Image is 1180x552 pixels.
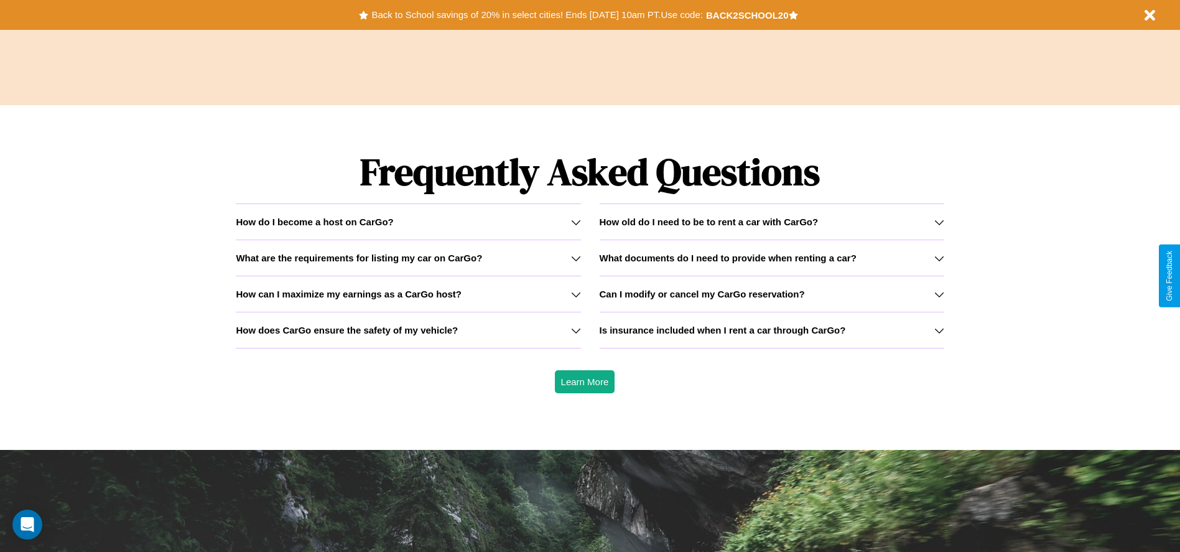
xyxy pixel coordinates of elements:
[236,217,393,227] h3: How do I become a host on CarGo?
[600,253,857,263] h3: What documents do I need to provide when renting a car?
[706,10,789,21] b: BACK2SCHOOL20
[236,140,944,203] h1: Frequently Asked Questions
[236,325,458,335] h3: How does CarGo ensure the safety of my vehicle?
[600,289,805,299] h3: Can I modify or cancel my CarGo reservation?
[368,6,705,24] button: Back to School savings of 20% in select cities! Ends [DATE] 10am PT.Use code:
[1165,251,1174,301] div: Give Feedback
[12,510,42,540] div: Open Intercom Messenger
[600,217,819,227] h3: How old do I need to be to rent a car with CarGo?
[236,289,462,299] h3: How can I maximize my earnings as a CarGo host?
[600,325,846,335] h3: Is insurance included when I rent a car through CarGo?
[555,370,615,393] button: Learn More
[236,253,482,263] h3: What are the requirements for listing my car on CarGo?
